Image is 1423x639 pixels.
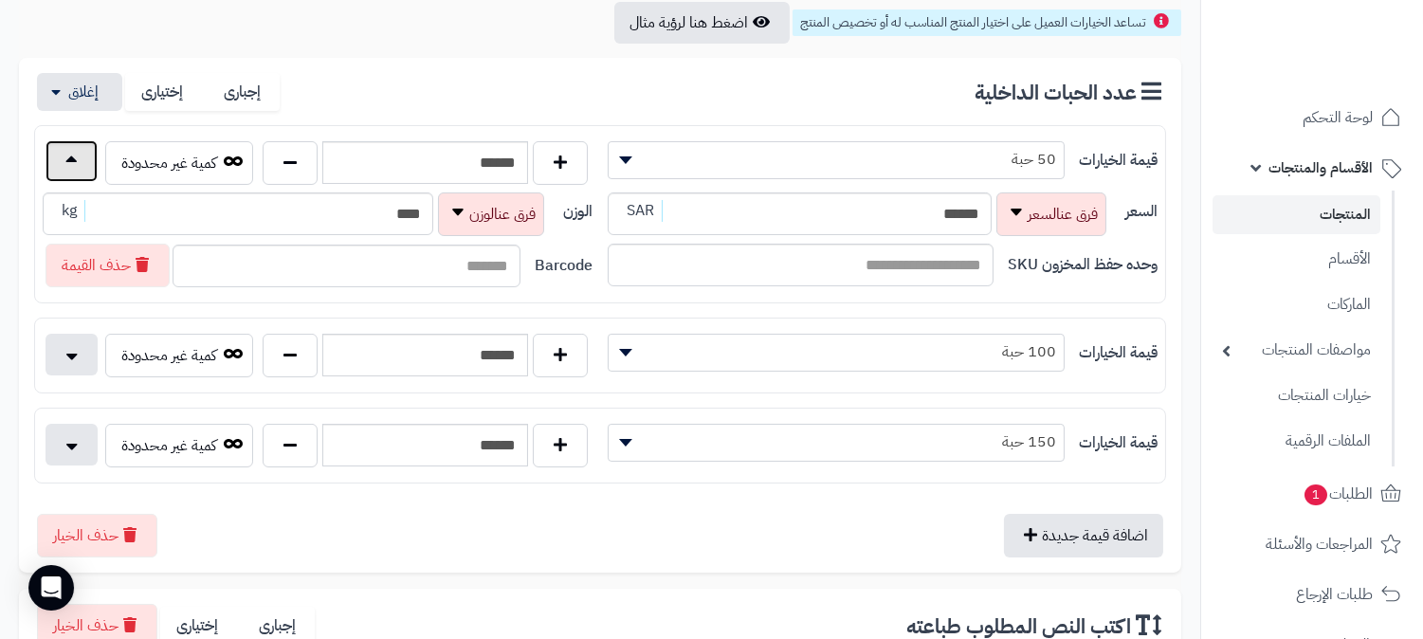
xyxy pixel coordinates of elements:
label: قيمة الخيارات [1079,150,1158,172]
span: 50 حبة [609,145,1064,173]
label: قيمة الخيارات [1079,432,1158,454]
span: SAR [619,200,663,222]
span: طلبات الإرجاع [1296,581,1373,608]
label: قيمة الخيارات [1079,342,1158,364]
a: مواصفات المنتجات [1213,330,1380,371]
button: اضافة قيمة جديدة [1004,514,1163,557]
label: الوزن [563,201,593,223]
span: تساعد الخيارات العميل على اختيار المنتج المناسب له أو تخصيص المنتج [800,12,1146,32]
a: الأقسام [1213,239,1380,280]
a: طلبات الإرجاع [1213,572,1412,617]
span: المراجعات والأسئلة [1266,531,1373,557]
label: إختيارى [125,73,203,112]
label: Barcode [535,255,593,277]
span: الأقسام والمنتجات [1268,155,1373,181]
span: 50 حبة [608,141,1065,179]
button: حذف الخيار [37,514,157,557]
div: Open Intercom Messenger [28,565,74,611]
a: الماركات [1213,284,1380,325]
a: الملفات الرقمية [1213,421,1380,462]
a: لوحة التحكم [1213,95,1412,140]
label: إجبارى [203,73,281,112]
span: 100 حبة [608,334,1065,372]
a: الطلبات1 [1213,471,1412,517]
span: الطلبات [1303,481,1373,507]
button: اضغط هنا لرؤية مثال [614,2,790,44]
span: 150 حبة [609,428,1064,456]
label: السعر [1125,201,1158,223]
span: 150 حبة [608,424,1065,462]
label: وحده حفظ المخزون SKU [1008,254,1158,276]
a: المراجعات والأسئلة [1213,521,1412,567]
img: logo-2.png [1294,46,1405,86]
span: kg [54,200,85,222]
span: لوحة التحكم [1303,104,1373,131]
button: حذف القيمة [46,244,170,287]
a: المنتجات [1213,195,1380,234]
h3: عدد الحبات الداخلية [975,80,1166,104]
h3: اكتب النص المطلوب طباعته [906,613,1166,638]
span: 100 حبة [609,338,1064,366]
span: 1 [1304,484,1327,504]
a: خيارات المنتجات [1213,375,1380,416]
